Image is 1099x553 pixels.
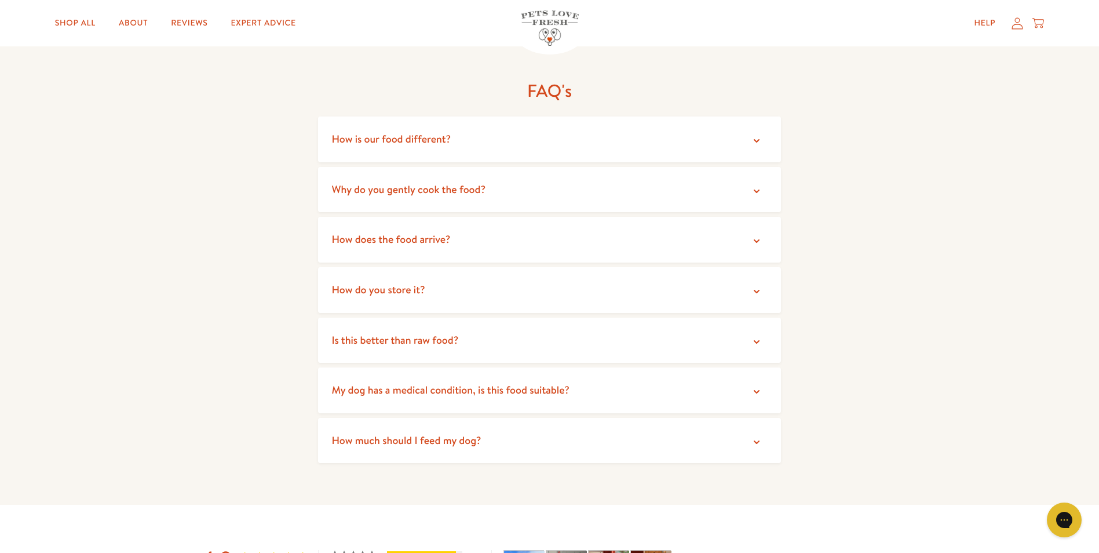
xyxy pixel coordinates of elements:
a: Help [965,12,1005,35]
span: My dog has a medical condition, is this food suitable? [332,383,569,397]
summary: Is this better than raw food? [318,318,782,363]
span: How much should I feed my dog? [332,433,481,448]
iframe: Gorgias live chat messenger [1041,499,1087,541]
h2: FAQ's [364,79,735,102]
summary: Why do you gently cook the food? [318,167,782,213]
summary: How much should I feed my dog? [318,418,782,464]
span: Why do you gently cook the food? [332,182,486,197]
img: Pets Love Fresh [521,10,579,46]
summary: My dog has a medical condition, is this food suitable? [318,368,782,413]
a: Shop All [46,12,105,35]
a: Reviews [162,12,217,35]
span: How does the food arrive? [332,232,451,246]
a: About [109,12,157,35]
summary: How does the food arrive? [318,217,782,263]
span: How is our food different? [332,132,451,146]
span: Is this better than raw food? [332,333,459,347]
span: How do you store it? [332,282,425,297]
summary: How do you store it? [318,267,782,313]
summary: How is our food different? [318,117,782,162]
a: Expert Advice [222,12,305,35]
